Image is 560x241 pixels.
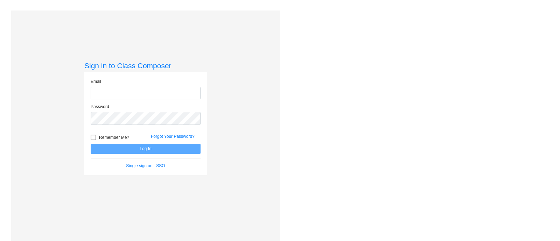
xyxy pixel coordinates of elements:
[99,133,129,142] span: Remember Me?
[151,134,195,139] a: Forgot Your Password?
[84,61,207,70] h3: Sign in to Class Composer
[91,104,109,110] label: Password
[91,144,201,154] button: Log In
[126,163,165,168] a: Single sign on - SSO
[91,78,101,85] label: Email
